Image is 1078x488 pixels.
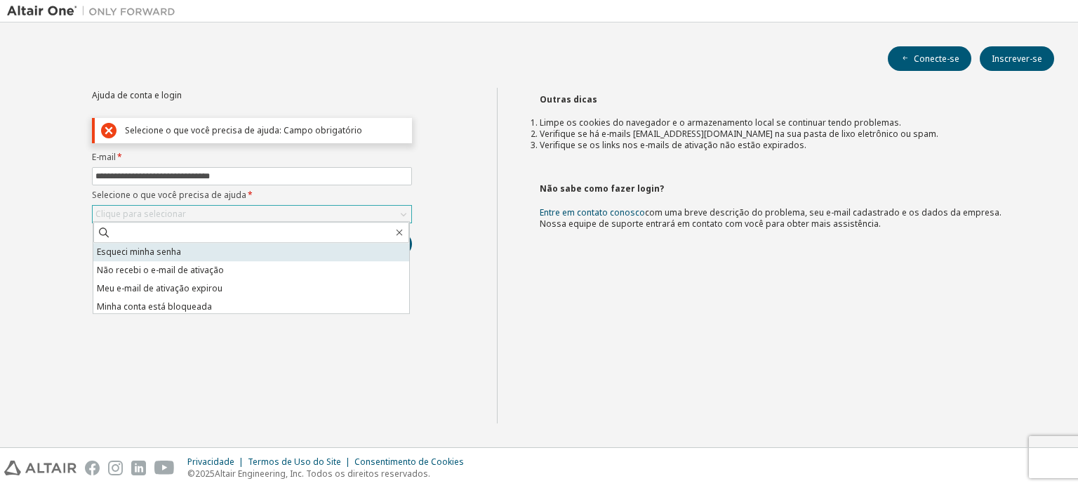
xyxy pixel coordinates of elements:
[248,456,341,468] font: Termos de Uso do Site
[215,468,430,480] font: Altair Engineering, Inc. Todos os direitos reservados.
[992,53,1042,65] font: Inscrever-se
[187,456,234,468] font: Privacidade
[888,46,971,71] button: Conecte-se
[540,117,901,128] font: Limpe os cookies do navegador e o armazenamento local se continuar tendo problemas.
[7,4,182,18] img: Altair Um
[92,189,246,201] font: Selecione o que você precisa de ajuda
[540,139,806,151] font: Verifique se os links nos e-mails de ativação não estão expirados.
[914,53,959,65] font: Conecte-se
[92,89,182,101] font: Ajuda de conta e login
[92,151,116,163] font: E-mail
[95,208,186,220] font: Clique para selecionar
[980,46,1054,71] button: Inscrever-se
[195,468,215,480] font: 2025
[85,461,100,475] img: facebook.svg
[540,93,597,105] font: Outras dicas
[97,246,181,258] font: Esqueci minha senha
[125,124,362,136] font: Selecione o que você precisa de ajuda: Campo obrigatório
[187,468,195,480] font: ©
[154,461,175,475] img: youtube.svg
[354,456,464,468] font: Consentimento de Cookies
[131,461,146,475] img: linkedin.svg
[4,461,76,475] img: altair_logo.svg
[540,206,1002,230] font: com uma breve descrição do problema, seu e-mail cadastrado e os dados da empresa. Nossa equipe de...
[540,206,645,218] a: Entre em contato conosco
[540,183,664,194] font: Não sabe como fazer login?
[540,128,938,140] font: Verifique se há e-mails [EMAIL_ADDRESS][DOMAIN_NAME] na sua pasta de lixo eletrônico ou spam.
[108,461,123,475] img: instagram.svg
[93,206,411,223] div: Clique para selecionar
